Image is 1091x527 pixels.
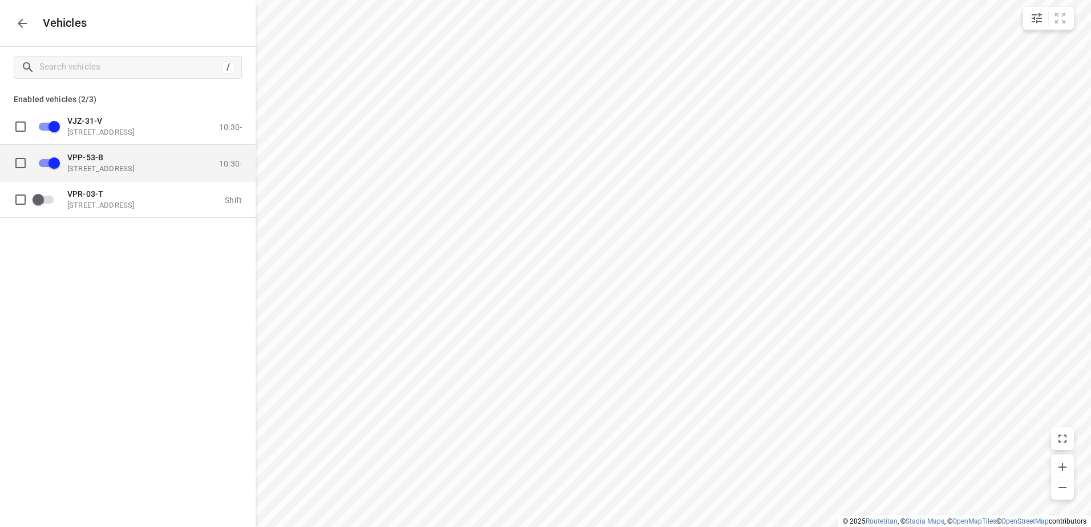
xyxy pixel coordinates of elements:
[219,159,242,168] p: 10:30-
[67,116,102,125] span: VJZ-31-V
[866,517,898,525] a: Routetitan
[67,200,181,209] p: [STREET_ADDRESS]
[67,127,181,136] p: [STREET_ADDRESS]
[225,195,242,204] p: Shift
[32,115,60,137] span: Disable
[222,61,235,74] div: /
[952,517,996,525] a: OpenMapTiles
[1025,7,1048,30] button: Map settings
[67,152,103,161] span: VPP-53-B
[67,189,103,198] span: VPR-03-T
[32,188,60,210] span: Enable
[1023,7,1074,30] div: small contained button group
[843,517,1086,525] li: © 2025 , © , © © contributors
[34,17,87,30] p: Vehicles
[906,517,944,525] a: Stadia Maps
[219,122,242,131] p: 10:30-
[39,58,222,76] input: Search vehicles
[1001,517,1049,525] a: OpenStreetMap
[67,164,181,173] p: [STREET_ADDRESS]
